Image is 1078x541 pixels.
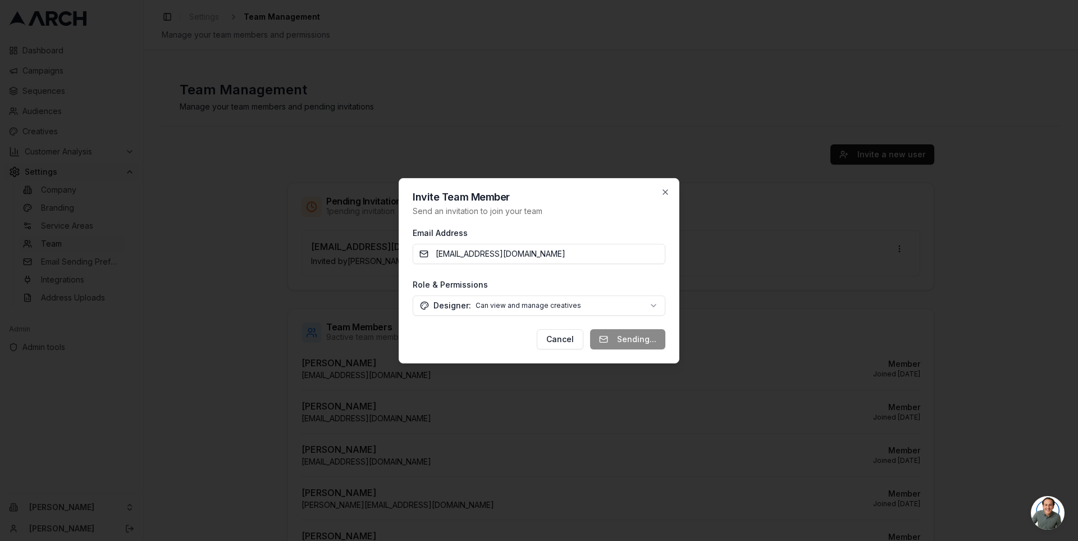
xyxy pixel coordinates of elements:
[413,280,488,289] label: Role & Permissions
[413,228,468,238] label: Email Address
[413,192,665,202] h2: Invite Team Member
[537,329,583,349] button: Cancel
[413,244,665,264] input: colleague@company.com
[413,206,665,217] p: Send an invitation to join your team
